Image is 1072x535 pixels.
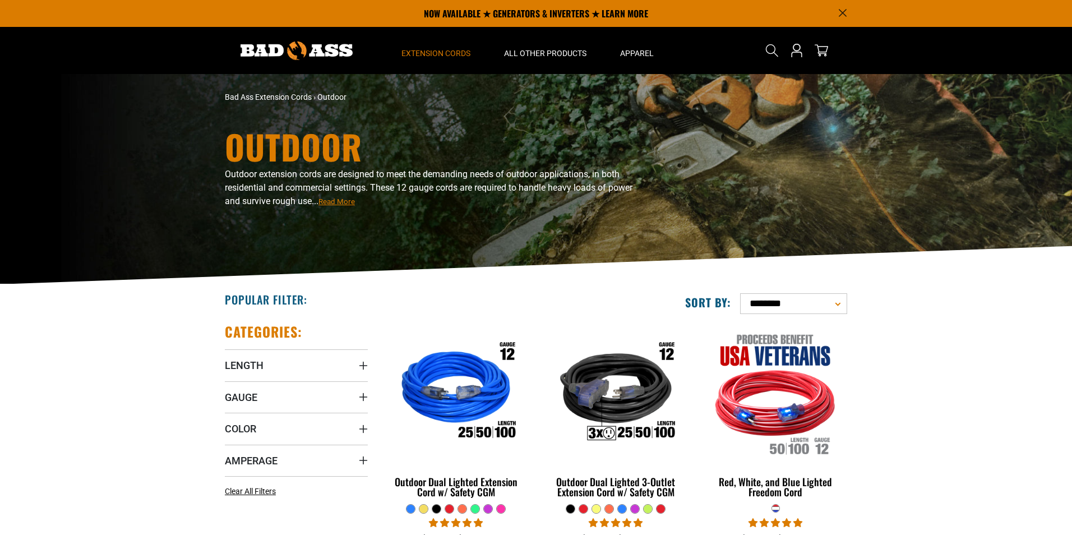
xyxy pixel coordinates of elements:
div: Outdoor Dual Lighted 3-Outlet Extension Cord w/ Safety CGM [544,477,687,497]
div: Red, White, and Blue Lighted Freedom Cord [704,477,847,497]
a: Outdoor Dual Lighted Extension Cord w/ Safety CGM Outdoor Dual Lighted Extension Cord w/ Safety CGM [385,323,528,504]
img: Bad Ass Extension Cords [241,41,353,60]
span: Clear All Filters [225,487,276,496]
span: Read More [318,197,355,206]
span: Outdoor [317,93,346,102]
img: Outdoor Dual Lighted 3-Outlet Extension Cord w/ Safety CGM [545,329,686,458]
h2: Categories: [225,323,302,340]
span: Color [225,422,256,435]
span: Apparel [620,48,654,58]
summary: Search [763,41,781,59]
img: Outdoor Dual Lighted Extension Cord w/ Safety CGM [386,329,527,458]
nav: breadcrumbs [225,91,634,103]
span: 4.83 stars [429,518,483,528]
div: Outdoor Dual Lighted Extension Cord w/ Safety CGM [385,477,528,497]
span: › [313,93,316,102]
a: Outdoor Dual Lighted 3-Outlet Extension Cord w/ Safety CGM Outdoor Dual Lighted 3-Outlet Extensio... [544,323,687,504]
span: 5.00 stars [748,518,802,528]
h1: Outdoor [225,130,634,163]
summary: All Other Products [487,27,603,74]
a: Clear All Filters [225,486,280,497]
summary: Length [225,349,368,381]
span: Outdoor extension cords are designed to meet the demanding needs of outdoor applications, in both... [225,169,632,206]
span: 4.80 stars [589,518,643,528]
summary: Color [225,413,368,444]
span: All Other Products [504,48,586,58]
label: Sort by: [685,295,731,310]
span: Amperage [225,454,278,467]
a: Red, White, and Blue Lighted Freedom Cord Red, White, and Blue Lighted Freedom Cord [704,323,847,504]
summary: Amperage [225,445,368,476]
summary: Extension Cords [385,27,487,74]
span: Gauge [225,391,257,404]
summary: Apparel [603,27,671,74]
h2: Popular Filter: [225,292,307,307]
span: Length [225,359,264,372]
a: Bad Ass Extension Cords [225,93,312,102]
img: Red, White, and Blue Lighted Freedom Cord [705,329,846,458]
summary: Gauge [225,381,368,413]
span: Extension Cords [401,48,470,58]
